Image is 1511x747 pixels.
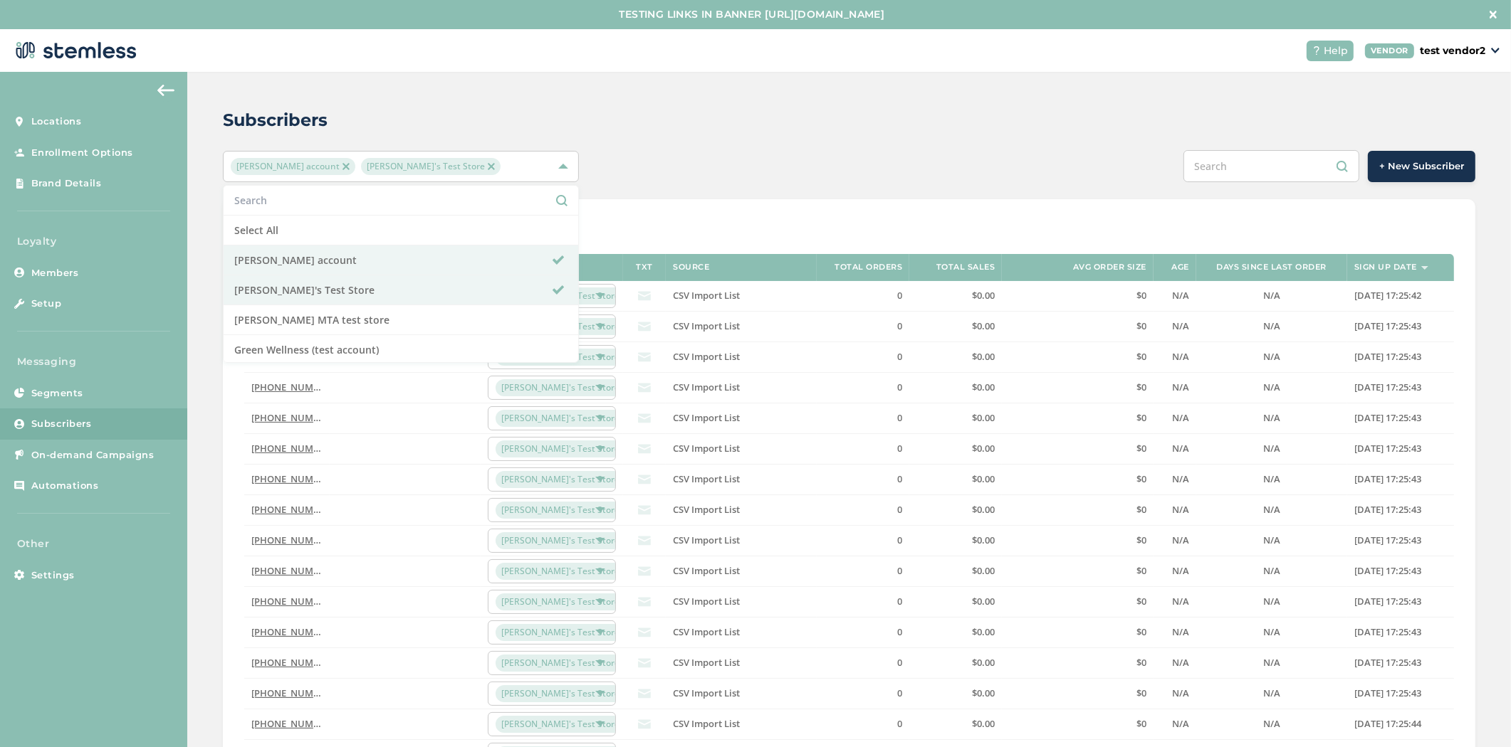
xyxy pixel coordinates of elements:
span: $0.00 [972,564,995,577]
label: N/A [1161,290,1189,302]
label: $0.00 [916,718,995,730]
label: $0 [1009,657,1146,669]
label: Avg order size [1073,263,1146,272]
label: CSV Import List [673,443,810,455]
span: Members [31,266,79,280]
span: N/A [1172,687,1189,699]
span: N/A [1172,289,1189,302]
label: N/A [1161,657,1189,669]
img: icon-arrow-back-accent-c549486e.svg [157,85,174,96]
label: $0 [1009,412,1146,424]
label: CSV Import List [673,687,810,699]
span: [PERSON_NAME]'s Test Store [496,532,625,549]
a: [PHONE_NUMBER] [251,381,333,393]
span: 0 [897,319,902,332]
span: $0 [1136,656,1146,669]
label: N/A [1161,351,1189,363]
label: CSV Import List [673,595,810,608]
span: N/A [1263,595,1280,608]
label: $0.00 [916,687,995,699]
span: [PERSON_NAME]'s Test Store [496,379,625,396]
span: N/A [1172,595,1189,608]
label: N/A [1203,351,1340,363]
span: [DATE] 17:25:43 [1354,442,1421,455]
label: $0.00 [916,534,995,546]
label: 0 [824,534,902,546]
span: CSV Import List [673,442,740,455]
label: (310) 200-0070 [251,381,323,393]
span: $0.00 [972,656,995,669]
li: [PERSON_NAME]'s Test Store [224,275,578,305]
span: [DATE] 17:25:44 [1354,717,1421,730]
label: 0 [824,504,902,516]
span: $0.00 [972,687,995,699]
span: $0 [1136,687,1146,699]
label: $0 [1009,595,1146,608]
span: CSV Import List [673,534,740,546]
a: [PHONE_NUMBER] [251,656,333,669]
span: $0 [1136,350,1146,363]
label: 0 [824,718,902,730]
label: CSV Import List [673,504,810,516]
label: N/A [1203,473,1340,485]
label: N/A [1161,443,1189,455]
span: N/A [1172,656,1189,669]
label: $0 [1009,534,1146,546]
span: [DATE] 17:25:43 [1354,350,1421,363]
img: icon-close-white-1ed751a3.svg [1490,11,1497,18]
label: N/A [1203,534,1340,546]
li: Green Wellness (test account) [224,335,578,364]
span: N/A [1263,319,1280,332]
label: $0 [1009,320,1146,332]
span: [PERSON_NAME]'s Test Store [496,502,625,519]
span: [PERSON_NAME]'s Test Store [496,624,625,641]
span: + New Subscriber [1379,159,1464,174]
span: Enrollment Options [31,146,133,160]
span: $0 [1136,534,1146,546]
label: (818) 749-1195 [251,687,323,699]
span: [DATE] 17:25:43 [1354,687,1421,699]
span: N/A [1263,381,1280,393]
span: CSV Import List [673,656,740,669]
label: (714) 858-8901 [251,504,323,516]
label: N/A [1161,565,1189,577]
label: CSV Import List [673,473,810,485]
p: test vendor2 [1420,43,1485,58]
label: 0 [824,473,902,485]
a: [PHONE_NUMBER] [251,472,333,485]
label: 0 [824,290,902,302]
span: CSV Import List [673,717,740,730]
label: CSV Import List [673,657,810,669]
span: CSV Import List [673,564,740,577]
label: CSV Import List [673,412,810,424]
label: $0 [1009,504,1146,516]
span: [DATE] 17:25:43 [1354,381,1421,393]
img: icon-close-accent-8a337256.svg [488,163,495,170]
span: 0 [897,503,902,516]
span: 0 [897,595,902,608]
span: [DATE] 17:25:43 [1354,534,1421,546]
label: TXT [636,263,653,272]
span: [DATE] 17:25:43 [1354,595,1421,608]
label: (856) 364-7684 [251,534,323,546]
label: $0 [1009,473,1146,485]
span: CSV Import List [673,503,740,516]
span: CSV Import List [673,381,740,393]
label: N/A [1161,718,1189,730]
label: 2022-12-21 17:25:43 [1354,473,1447,485]
span: N/A [1263,411,1280,424]
label: $0 [1009,351,1146,363]
label: N/A [1203,687,1340,699]
span: N/A [1263,564,1280,577]
label: 0 [824,687,902,699]
span: CSV Import List [673,319,740,332]
label: 0 [824,565,902,577]
span: $0.00 [972,625,995,638]
span: 0 [897,717,902,730]
label: N/A [1161,381,1189,393]
label: (310) 435-6112 [251,595,323,608]
label: N/A [1161,534,1189,546]
label: $0.00 [916,351,995,363]
span: $0.00 [972,411,995,424]
a: [PHONE_NUMBER] [251,564,333,577]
